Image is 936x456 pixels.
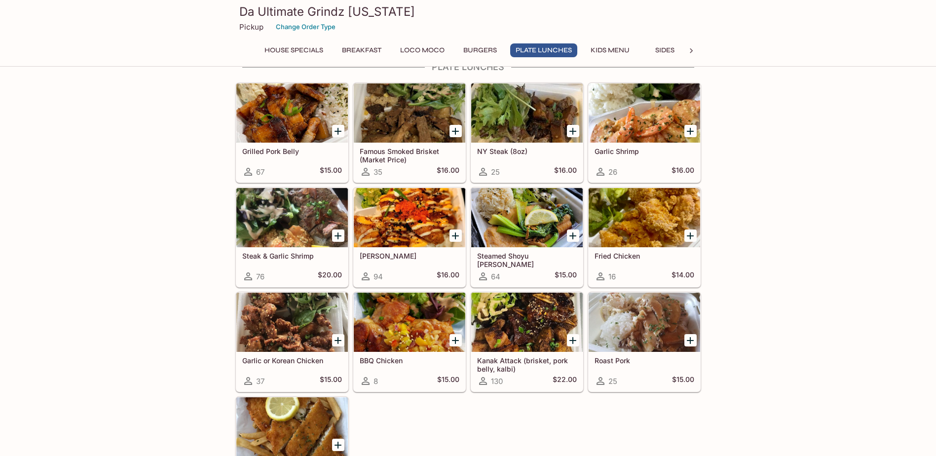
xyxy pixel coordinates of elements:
[567,125,579,137] button: Add NY Steak (8oz)
[684,125,697,137] button: Add Garlic Shrimp
[256,272,264,281] span: 76
[449,125,462,137] button: Add Famous Smoked Brisket (Market Price)
[595,147,694,155] h5: Garlic Shrimp
[588,83,701,183] a: Garlic Shrimp26$16.00
[320,166,342,178] h5: $15.00
[608,167,617,177] span: 26
[437,166,459,178] h5: $16.00
[374,377,378,386] span: 8
[360,252,459,260] h5: [PERSON_NAME]
[684,334,697,346] button: Add Roast Pork
[242,252,342,260] h5: Steak & Garlic Shrimp
[471,292,583,392] a: Kanak Attack (brisket, pork belly, kalbi)130$22.00
[588,188,701,287] a: Fried Chicken16$14.00
[643,43,687,57] button: Sides
[332,125,344,137] button: Add Grilled Pork Belly
[353,292,466,392] a: BBQ Chicken8$15.00
[672,270,694,282] h5: $14.00
[259,43,329,57] button: House Specials
[242,356,342,365] h5: Garlic or Korean Chicken
[437,375,459,387] h5: $15.00
[395,43,450,57] button: Loco Moco
[588,292,701,392] a: Roast Pork25$15.00
[320,375,342,387] h5: $15.00
[477,252,577,268] h5: Steamed Shoyu [PERSON_NAME]
[318,270,342,282] h5: $20.00
[471,188,583,247] div: Steamed Shoyu Ginger Fish
[236,293,348,352] div: Garlic or Korean Chicken
[332,439,344,451] button: Add Fish & Chips
[374,167,382,177] span: 35
[567,229,579,242] button: Add Steamed Shoyu Ginger Fish
[449,229,462,242] button: Add Ahi Katsu
[360,356,459,365] h5: BBQ Chicken
[242,147,342,155] h5: Grilled Pork Belly
[595,252,694,260] h5: Fried Chicken
[236,188,348,287] a: Steak & Garlic Shrimp76$20.00
[585,43,635,57] button: Kids Menu
[437,270,459,282] h5: $16.00
[554,166,577,178] h5: $16.00
[684,229,697,242] button: Add Fried Chicken
[332,229,344,242] button: Add Steak & Garlic Shrimp
[235,62,701,73] h4: Plate Lunches
[236,83,348,143] div: Grilled Pork Belly
[471,293,583,352] div: Kanak Attack (brisket, pork belly, kalbi)
[354,188,465,247] div: Ahi Katsu
[555,270,577,282] h5: $15.00
[449,334,462,346] button: Add BBQ Chicken
[256,377,264,386] span: 37
[256,167,264,177] span: 67
[672,166,694,178] h5: $16.00
[360,147,459,163] h5: Famous Smoked Brisket (Market Price)
[236,292,348,392] a: Garlic or Korean Chicken37$15.00
[236,188,348,247] div: Steak & Garlic Shrimp
[672,375,694,387] h5: $15.00
[354,83,465,143] div: Famous Smoked Brisket (Market Price)
[589,293,700,352] div: Roast Pork
[477,147,577,155] h5: NY Steak (8oz)
[337,43,387,57] button: Breakfast
[477,356,577,373] h5: Kanak Attack (brisket, pork belly, kalbi)
[491,377,503,386] span: 130
[236,83,348,183] a: Grilled Pork Belly67$15.00
[491,272,500,281] span: 64
[332,334,344,346] button: Add Garlic or Korean Chicken
[589,188,700,247] div: Fried Chicken
[471,188,583,287] a: Steamed Shoyu [PERSON_NAME]64$15.00
[353,188,466,287] a: [PERSON_NAME]94$16.00
[239,4,697,19] h3: Da Ultimate Grindz [US_STATE]
[471,83,583,143] div: NY Steak (8oz)
[567,334,579,346] button: Add Kanak Attack (brisket, pork belly, kalbi)
[608,272,616,281] span: 16
[458,43,502,57] button: Burgers
[471,83,583,183] a: NY Steak (8oz)25$16.00
[353,83,466,183] a: Famous Smoked Brisket (Market Price)35$16.00
[491,167,500,177] span: 25
[589,83,700,143] div: Garlic Shrimp
[553,375,577,387] h5: $22.00
[239,22,263,32] p: Pickup
[354,293,465,352] div: BBQ Chicken
[271,19,340,35] button: Change Order Type
[595,356,694,365] h5: Roast Pork
[510,43,577,57] button: Plate Lunches
[608,377,617,386] span: 25
[374,272,383,281] span: 94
